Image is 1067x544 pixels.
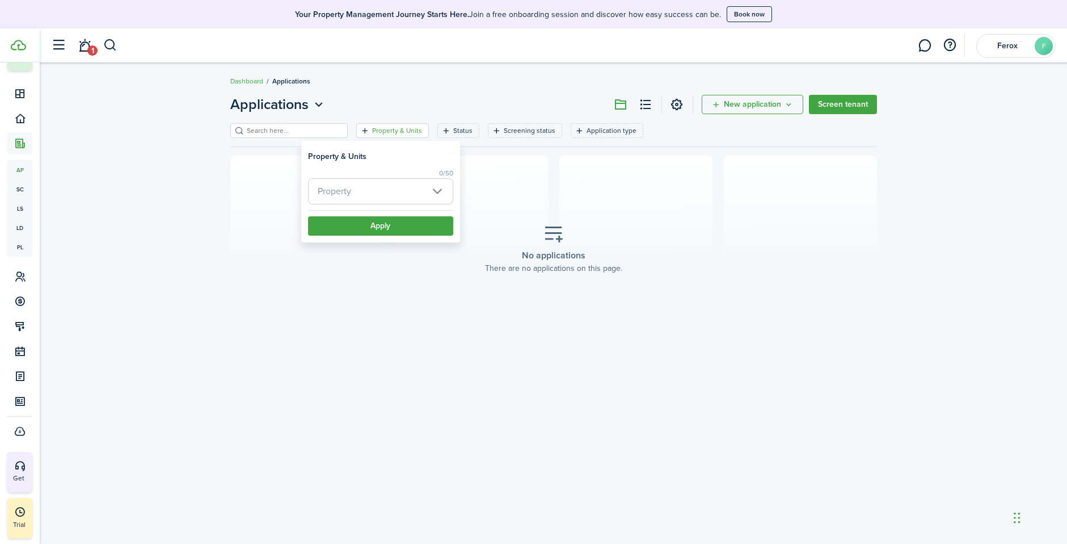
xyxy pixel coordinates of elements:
filter-tag: Open filter [488,123,562,138]
button: Apply [308,216,453,236]
button: Open menu [702,95,803,114]
button: Get [7,452,32,492]
span: Ferox [985,42,1030,50]
filter-tag-label: Application type [587,125,636,136]
p: Get [13,474,82,483]
filter-tag-label: Status [453,125,473,136]
filter-tag: Open filter [571,123,643,138]
a: Notifications [74,31,95,60]
span: Applications [272,76,310,86]
h3: Property & Units [308,150,366,162]
span: Applications [230,94,309,115]
p: Trial [13,520,58,530]
button: Open resource center [940,36,959,55]
input: Search here... [244,125,344,136]
placeholder-title: No applications [522,249,585,262]
img: TenantCloud [11,40,26,51]
a: Screen tenant [809,95,877,114]
filter-tag: Open filter [437,123,479,138]
div: Drag [1014,501,1020,535]
filter-tag-label: Property & Units [372,125,422,136]
iframe: Chat Widget [1010,489,1067,544]
a: Messaging [914,31,935,60]
avatar-text: F [1035,37,1053,55]
placeholder-description: There are no applications on this page. [485,262,622,274]
button: Search [103,36,117,55]
a: Trial [7,498,32,538]
a: ap [7,160,32,179]
p: Join a free onboarding session and discover how easy success can be. [295,9,721,20]
a: pl [7,237,32,257]
a: ld [7,218,32,237]
a: sc [7,179,32,199]
filter-tag: Open filter [356,123,429,138]
b: Your Property Management Journey Starts Here. [295,9,469,20]
filter-tag-label: Screening status [504,125,555,136]
a: Dashboard [230,76,263,86]
button: New application [702,95,803,114]
span: 1 [87,45,98,56]
button: Open menu [230,94,326,115]
span: New application [724,101,781,108]
button: Book now [727,6,772,22]
button: Open sidebar [48,35,69,56]
button: Applications [230,94,326,115]
filter-limit-view: 0/50 [308,168,453,178]
span: Property [318,185,351,198]
a: ls [7,199,32,218]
